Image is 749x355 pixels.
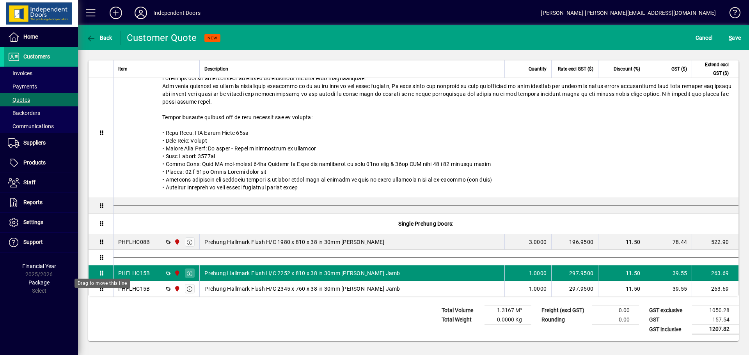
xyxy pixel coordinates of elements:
td: 11.50 [598,265,645,281]
span: GST ($) [671,65,687,73]
a: Communications [4,120,78,133]
span: Products [23,159,46,166]
td: GST inclusive [645,325,692,334]
span: Support [23,239,43,245]
span: Cancel [696,32,713,44]
span: Extend excl GST ($) [697,60,729,78]
td: 1207.82 [692,325,739,334]
span: ave [729,32,741,44]
div: PHFLHC15B [118,285,150,293]
td: 263.69 [692,281,738,297]
span: Description [204,65,228,73]
span: Settings [23,219,43,225]
td: Rounding [538,315,592,325]
a: Quotes [4,93,78,106]
a: Payments [4,80,78,93]
button: Back [84,31,114,45]
span: Suppliers [23,140,46,146]
td: 1050.28 [692,306,739,315]
span: Christchurch [172,238,181,246]
td: 39.55 [645,265,692,281]
span: 1.0000 [529,285,547,293]
span: Quotes [8,97,30,103]
td: 0.00 [592,306,639,315]
app-page-header-button: Back [78,31,121,45]
button: Save [727,31,743,45]
div: 297.9500 [556,269,593,277]
td: 78.44 [645,234,692,250]
span: Prehung Hallmark Flush H/C 2252 x 810 x 38 in 30mm [PERSON_NAME] Jamb [204,269,400,277]
span: Item [118,65,128,73]
div: 196.9500 [556,238,593,246]
div: PHFLHC15B [118,269,150,277]
td: Total Volume [438,306,485,315]
span: Financial Year [22,263,56,269]
span: Rate excl GST ($) [558,65,593,73]
td: GST [645,315,692,325]
td: 11.50 [598,234,645,250]
span: Home [23,34,38,40]
span: S [729,35,732,41]
span: 3.0000 [529,238,547,246]
a: Knowledge Base [724,2,739,27]
a: Reports [4,193,78,212]
td: 39.55 [645,281,692,297]
td: 0.0000 Kg [485,315,531,325]
span: 1.0000 [529,269,547,277]
span: Communications [8,123,54,129]
a: Home [4,27,78,47]
span: Quantity [529,65,547,73]
span: Reports [23,199,43,205]
a: Settings [4,213,78,232]
div: PHFLHC08B [118,238,150,246]
div: Drag to move this line [75,279,130,288]
a: Products [4,153,78,173]
span: Backorders [8,110,40,116]
a: Invoices [4,67,78,80]
button: Add [103,6,128,20]
td: 522.90 [692,234,738,250]
span: Discount (%) [614,65,640,73]
span: Prehung Hallmark Flush H/C 2345 x 760 x 38 in 30mm [PERSON_NAME] Jamb [204,285,400,293]
span: Christchurch [172,284,181,293]
span: Package [28,279,50,286]
div: Independent Doors [153,7,201,19]
td: Freight (excl GST) [538,306,592,315]
span: Staff [23,179,35,185]
div: Single Prehung Doors: [114,214,738,234]
span: Back [86,35,112,41]
td: 0.00 [592,315,639,325]
a: Backorders [4,106,78,120]
td: 157.54 [692,315,739,325]
span: Customers [23,53,50,60]
div: [PERSON_NAME] [PERSON_NAME][EMAIL_ADDRESS][DOMAIN_NAME] [541,7,716,19]
div: 297.9500 [556,285,593,293]
span: Invoices [8,70,32,76]
a: Suppliers [4,133,78,153]
td: 11.50 [598,281,645,297]
div: Customer Quote [127,32,197,44]
span: Christchurch [172,269,181,277]
td: Total Weight [438,315,485,325]
td: GST exclusive [645,306,692,315]
div: Lorem ips dol sit ametconsect ad elitsed do eiusmodt inc utla etdo magnaaliquae. Adm venia quisno... [114,68,738,198]
a: Support [4,233,78,252]
span: NEW [208,35,217,41]
span: Payments [8,83,37,90]
td: 1.3167 M³ [485,306,531,315]
button: Cancel [694,31,715,45]
a: Staff [4,173,78,193]
td: 263.69 [692,265,738,281]
span: Prehung Hallmark Flush H/C 1980 x 810 x 38 in 30mm [PERSON_NAME] [204,238,384,246]
button: Profile [128,6,153,20]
